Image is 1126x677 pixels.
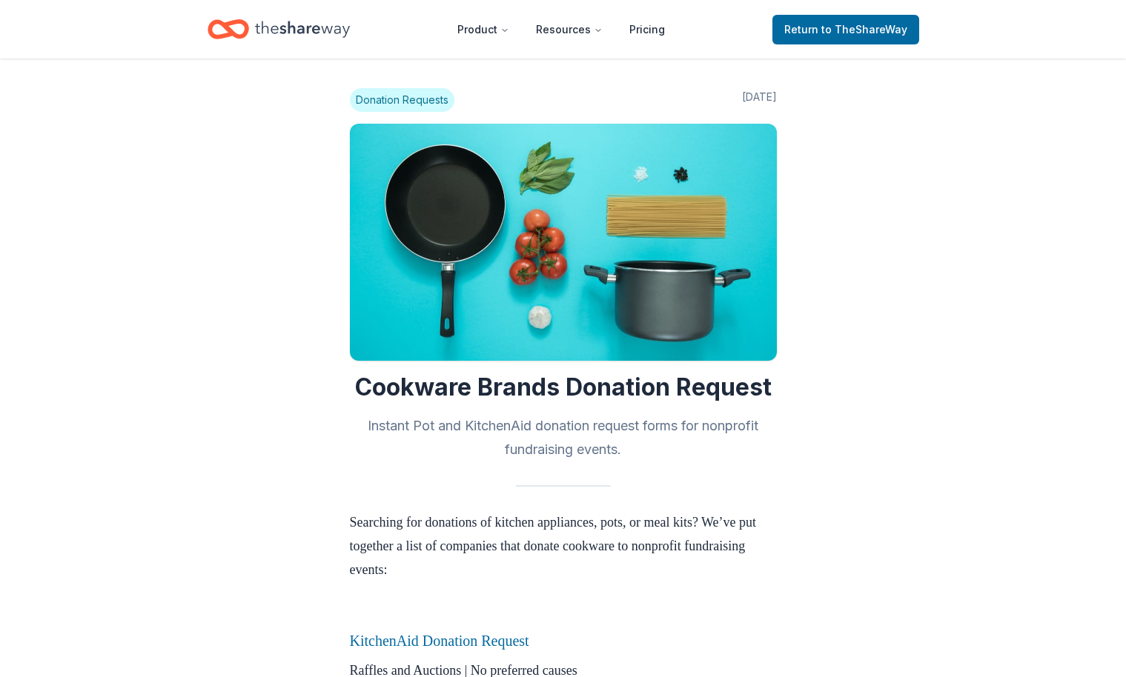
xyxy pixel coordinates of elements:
[617,15,677,44] a: Pricing
[350,88,454,112] span: Donation Requests
[350,124,777,361] img: Image for Cookware Brands Donation Request
[524,15,615,44] button: Resources
[350,633,529,649] a: KitchenAid Donation Request
[350,510,777,581] p: Searching for donations of kitchen appliances, pots, or meal kits? We’ve put together a list of c...
[821,23,907,36] span: to TheShareWay
[446,12,677,47] nav: Main
[350,373,777,402] h1: Cookware Brands Donation Request
[350,414,777,461] h2: Instant Pot and KitchenAid donation request forms for nonprofit fundraising events.
[208,12,350,47] a: Home
[742,88,777,112] span: [DATE]
[772,15,919,44] a: Returnto TheShareWay
[784,21,907,39] span: Return
[446,15,521,44] button: Product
